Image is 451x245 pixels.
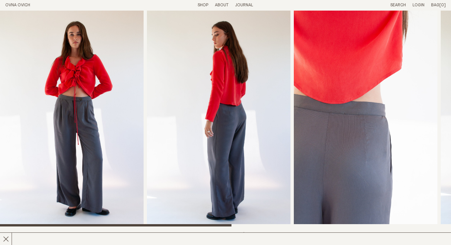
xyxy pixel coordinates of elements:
div: 2 / 6 [147,11,290,226]
div: 3 / 6 [294,11,437,226]
a: Search [390,3,406,7]
h2: Me Trouser [5,232,111,241]
img: Me Trouser [147,11,290,226]
a: Home [5,3,30,7]
span: [0] [439,3,446,7]
a: Shop [198,3,208,7]
a: Login [413,3,424,7]
summary: About [215,3,228,8]
img: Me Trouser [294,11,437,226]
span: $370.00 [242,232,260,236]
span: Bag [431,3,439,7]
a: Journal [235,3,253,7]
